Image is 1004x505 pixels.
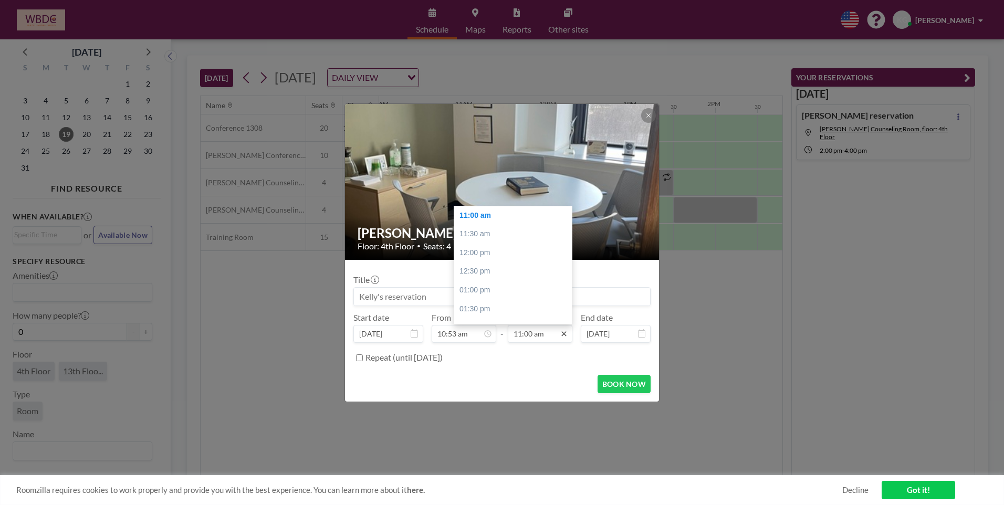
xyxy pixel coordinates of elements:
button: BOOK NOW [598,375,651,393]
div: 11:00 am [454,206,577,225]
div: 01:30 pm [454,300,577,319]
h2: [PERSON_NAME] Counseling Room [358,225,647,241]
span: - [500,316,504,339]
div: 02:00 pm [454,318,577,337]
a: Decline [842,485,869,495]
label: Title [353,275,378,285]
a: here. [407,485,425,495]
span: • [417,242,421,250]
a: Got it! [882,481,955,499]
label: Start date [353,312,389,323]
span: Seats: 4 [423,241,451,251]
div: 12:00 pm [454,244,577,262]
input: Kelly's reservation [354,288,650,306]
span: Floor: 4th Floor [358,241,414,251]
div: 11:30 am [454,225,577,244]
label: End date [581,312,613,323]
div: 01:00 pm [454,281,577,300]
label: From [432,312,451,323]
div: 12:30 pm [454,262,577,281]
span: Roomzilla requires cookies to work properly and provide you with the best experience. You can lea... [16,485,842,495]
label: Repeat (until [DATE]) [365,352,443,363]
